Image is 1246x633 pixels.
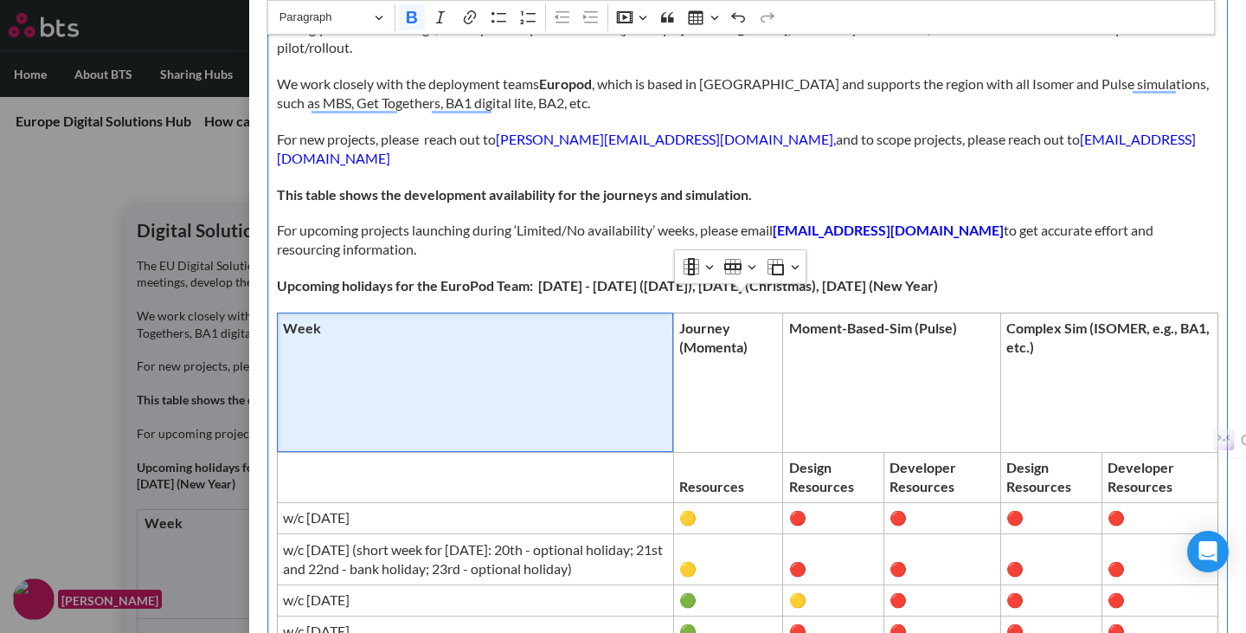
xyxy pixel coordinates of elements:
strong: Europod [539,75,592,92]
a: [EMAIL_ADDRESS][DOMAIN_NAME] [773,222,1004,238]
span: w/c [DATE] (short week for [DATE]: 20th - optional holiday; 21st and 22nd - bank holiday; 23rd - ... [283,540,668,579]
p: For upcoming projects launching during ‘Limited/No availability’ weeks, please email to get accur... [277,221,1219,260]
strong: Moment-Based-Sim (Pulse) [789,320,957,336]
span: 🟡 [789,591,878,610]
p: We work closely with the deployment teams , which is based in [GEOGRAPHIC_DATA] and supports the ... [277,74,1219,113]
strong: Developer Resources [1108,459,1174,494]
strong: Week [283,320,321,336]
span: 🔴 [1006,559,1095,578]
span: 🟢 [679,591,776,610]
strong: Design Resources [1006,459,1071,494]
span: w/c [DATE] [283,508,668,527]
strong: Complex Sim (ISOMER, e.g., BA1, etc.) [1006,320,1210,355]
div: Open Intercom Messenger [1187,531,1229,572]
span: Paragraph [279,7,369,28]
strong: Resources [679,478,744,494]
span: 🔴 [789,559,878,578]
span: 🔴 [890,508,994,527]
span: w/c [DATE] [283,591,668,610]
a: [EMAIL_ADDRESS][DOMAIN_NAME] [277,131,1196,166]
strong: Design Resources [789,459,854,494]
span: 🔴 [1006,508,1095,527]
span: 🔴 [890,591,994,610]
span: 🔴 [1108,591,1212,610]
strong: Journey (Momenta) [679,320,748,355]
span: 🔴 [1108,559,1212,578]
span: 🟡 [679,559,776,578]
span: 🔴 [1006,591,1095,610]
button: Paragraph [272,4,391,31]
strong: [DATE] - [DATE] ([DATE]), [DATE] (Christmas), [DATE] (New Year) [538,277,938,294]
strong: Developer Resources [890,459,956,494]
span: 🔴 [1108,508,1212,527]
span: 🔴 [789,508,878,527]
p: For new projects, please reach out to and to scope projects, please reach out to [277,130,1219,169]
span: 🔴 [890,559,994,578]
span: 🟡 [679,508,776,527]
strong: Upcoming holidays for the EuroPod Team: [277,277,533,294]
a: [PERSON_NAME][EMAIL_ADDRESS][DOMAIN_NAME], [496,131,836,147]
strong: This table shows the development availability for the journeys and simulation. [277,186,752,203]
div: Table toolbar [675,250,806,283]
